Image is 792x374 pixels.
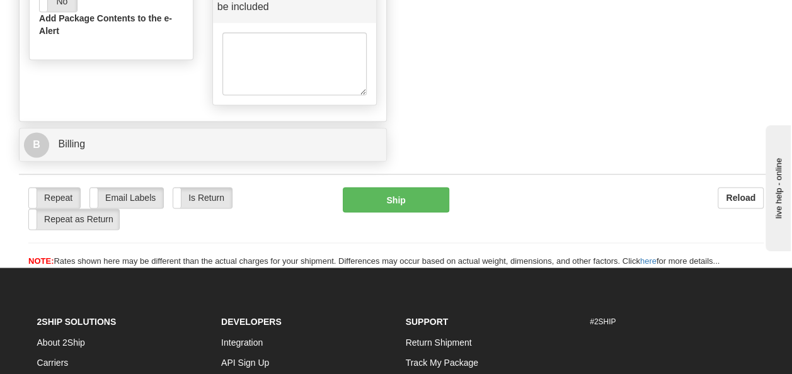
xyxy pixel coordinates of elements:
[221,316,282,326] strong: Developers
[37,316,117,326] strong: 2Ship Solutions
[763,123,791,251] iframe: chat widget
[406,316,449,326] strong: Support
[590,317,755,326] h6: #2SHIP
[39,12,183,37] label: Add Package Contents to the e-Alert
[726,193,755,203] b: Reload
[58,139,85,149] span: Billing
[24,132,49,157] span: B
[37,337,85,347] a: About 2Ship
[343,187,450,212] button: Ship
[640,256,657,266] a: here
[29,209,119,229] label: Repeat as Return
[221,337,263,347] a: Integration
[37,357,69,367] a: Carriers
[406,337,472,347] a: Return Shipment
[19,256,773,268] div: Rates shown here may be different than the actual charges for your shipment. Differences may occu...
[9,11,117,20] div: live help - online
[718,187,764,208] button: Reload
[28,256,54,266] span: NOTE:
[221,357,269,367] a: API Sign Up
[406,357,478,367] a: Track My Package
[90,188,163,208] label: Email Labels
[29,188,80,208] label: Repeat
[24,132,382,157] a: B Billing
[173,188,232,208] label: Is Return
